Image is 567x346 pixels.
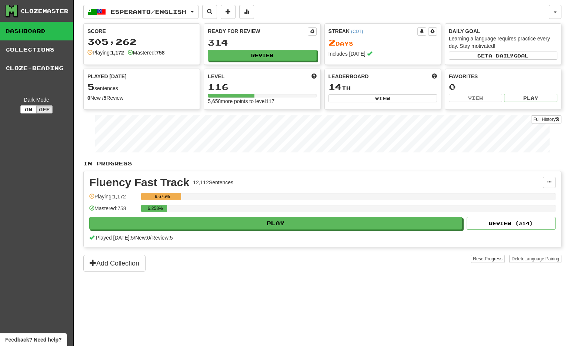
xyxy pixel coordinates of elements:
[87,27,196,35] div: Score
[111,50,124,56] strong: 1,172
[208,98,316,105] div: 5,658 more points to level 117
[328,27,417,35] div: Streak
[208,73,224,80] span: Level
[87,73,127,80] span: Played [DATE]
[150,235,151,241] span: /
[351,29,363,34] a: (CDT)
[87,37,196,46] div: 305,262
[104,95,107,101] strong: 5
[83,255,146,272] button: Add Collection
[87,94,196,102] div: New / Review
[504,94,557,102] button: Play
[208,82,316,92] div: 116
[208,38,316,47] div: 314
[449,73,557,80] div: Favorites
[328,38,437,47] div: Day s
[89,217,462,230] button: Play
[208,27,307,35] div: Ready for Review
[328,94,437,102] button: View
[135,235,150,241] span: New: 0
[111,9,186,15] span: Esperanto / English
[89,193,137,205] div: Playing: 1,172
[467,217,556,230] button: Review (314)
[36,105,53,113] button: Off
[96,235,134,241] span: Played [DATE]: 5
[87,82,94,92] span: 5
[432,73,437,80] span: This week in points, UTC
[449,52,557,60] button: Seta dailygoal
[89,205,137,217] div: Mastered: 758
[87,49,124,56] div: Playing:
[5,336,61,343] span: Open feedback widget
[87,95,90,101] strong: 0
[471,255,504,263] button: ResetProgress
[311,73,317,80] span: Score more points to level up
[509,255,561,263] button: DeleteLanguage Pairing
[208,50,316,61] button: Review
[239,5,254,19] button: More stats
[6,96,67,103] div: Dark Mode
[128,49,165,56] div: Mastered:
[20,7,69,15] div: Clozemaster
[193,179,233,186] div: 12,112 Sentences
[524,256,559,261] span: Language Pairing
[328,73,369,80] span: Leaderboard
[151,235,173,241] span: Review: 5
[143,193,181,200] div: 9.676%
[143,205,167,212] div: 6.258%
[488,53,514,58] span: a daily
[449,82,557,92] div: 0
[87,82,196,92] div: sentences
[20,105,37,113] button: On
[449,35,557,50] div: Learning a language requires practice every day. Stay motivated!
[134,235,135,241] span: /
[89,177,189,188] div: Fluency Fast Track
[83,5,199,19] button: Esperanto/English
[83,160,561,167] p: In Progress
[485,256,503,261] span: Progress
[531,115,561,123] a: Full History
[202,5,217,19] button: Search sentences
[328,50,437,57] div: Includes [DATE]!
[328,82,342,92] span: 14
[328,37,336,47] span: 2
[221,5,236,19] button: Add sentence to collection
[449,27,557,35] div: Daily Goal
[449,94,502,102] button: View
[328,82,437,92] div: th
[156,50,164,56] strong: 758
